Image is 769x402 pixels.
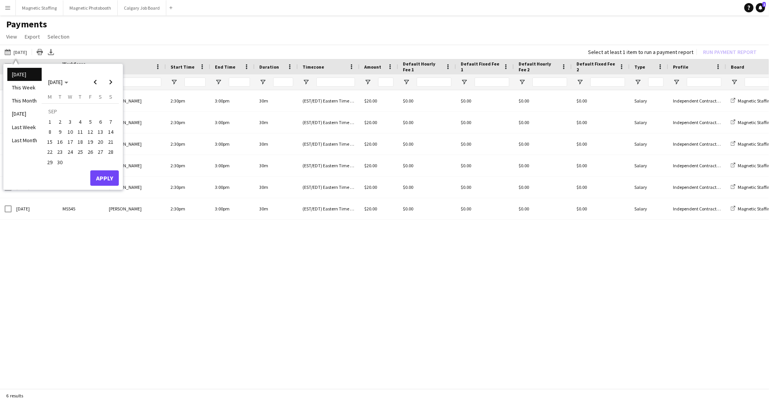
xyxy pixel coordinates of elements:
[166,112,210,133] div: 2:30pm
[171,64,194,70] span: Start Time
[65,127,75,137] button: 10-09-2025
[109,184,142,190] span: [PERSON_NAME]
[259,79,266,86] button: Open Filter Menu
[45,117,54,126] span: 1
[456,133,514,155] div: $0.00
[456,112,514,133] div: $0.00
[95,116,105,126] button: 06-09-2025
[255,155,298,176] div: 30m
[106,137,116,147] button: 21-09-2025
[364,141,377,147] span: $20.00
[166,155,210,176] div: 2:30pm
[45,158,54,167] span: 29
[45,116,55,126] button: 01-09-2025
[316,77,355,87] input: Timezone Filter Input
[572,90,630,111] div: $0.00
[45,137,55,147] button: 15-09-2025
[456,155,514,176] div: $0.00
[364,163,377,168] span: $20.00
[576,79,583,86] button: Open Filter Menu
[648,77,664,87] input: Type Filter Input
[45,137,54,146] span: 15
[7,107,42,120] li: [DATE]
[75,137,85,147] button: 18-09-2025
[75,116,85,126] button: 04-09-2025
[55,157,65,167] button: 30-09-2025
[85,147,95,157] button: 26-09-2025
[398,112,456,133] div: $0.00
[668,155,726,176] div: Independent Contractors
[65,147,75,157] button: 24-09-2025
[55,127,65,137] button: 09-09-2025
[166,90,210,111] div: 2:30pm
[35,47,44,57] app-action-btn: Print
[56,137,65,146] span: 16
[572,133,630,155] div: $0.00
[47,33,69,40] span: Selection
[668,177,726,198] div: Independent Contractors
[630,198,668,219] div: Salary
[630,177,668,198] div: Salary
[66,127,75,136] span: 10
[88,74,103,90] button: Previous month
[95,137,105,147] button: 20-09-2025
[210,177,255,198] div: 3:00pm
[59,93,61,100] span: T
[673,64,688,70] span: Profile
[7,94,42,107] li: This Month
[572,112,630,133] div: $0.00
[16,0,63,15] button: Magnetic Staffing
[96,148,105,157] span: 27
[519,61,558,72] span: Default Hourly Fee 2
[96,137,105,146] span: 20
[255,198,298,219] div: 30m
[255,177,298,198] div: 30m
[86,137,95,146] span: 19
[364,206,377,212] span: $20.00
[756,3,765,12] a: 1
[109,119,142,125] span: [PERSON_NAME]
[630,133,668,155] div: Salary
[55,147,65,157] button: 23-09-2025
[630,112,668,133] div: Salary
[210,133,255,155] div: 3:00pm
[86,148,95,157] span: 26
[86,117,95,126] span: 5
[762,2,766,7] span: 1
[66,148,75,157] span: 24
[45,148,54,157] span: 22
[95,127,105,137] button: 13-09-2025
[461,61,500,72] span: Default Fixed Fee 1
[55,116,65,126] button: 02-09-2025
[210,155,255,176] div: 3:00pm
[668,90,726,111] div: Independent Contractors
[417,77,451,87] input: Default Hourly Fee 1 Filter Input
[630,90,668,111] div: Salary
[166,198,210,219] div: 2:30pm
[668,133,726,155] div: Independent Contractors
[364,184,377,190] span: $20.00
[456,90,514,111] div: $0.00
[45,127,54,136] span: 8
[210,112,255,133] div: 3:00pm
[166,133,210,155] div: 2:30pm
[461,79,468,86] button: Open Filter Menu
[229,77,250,87] input: End Time Filter Input
[398,155,456,176] div: $0.00
[572,198,630,219] div: $0.00
[303,64,324,70] span: Timezone
[44,32,73,42] a: Selection
[12,198,58,219] div: [DATE]
[45,75,71,89] button: Choose month and year
[85,127,95,137] button: 12-09-2025
[634,79,641,86] button: Open Filter Menu
[630,155,668,176] div: Salary
[303,79,309,86] button: Open Filter Menu
[79,93,81,100] span: T
[45,127,55,137] button: 08-09-2025
[572,155,630,176] div: $0.00
[65,116,75,126] button: 03-09-2025
[76,127,85,136] span: 11
[7,68,42,81] li: [DATE]
[215,64,235,70] span: End Time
